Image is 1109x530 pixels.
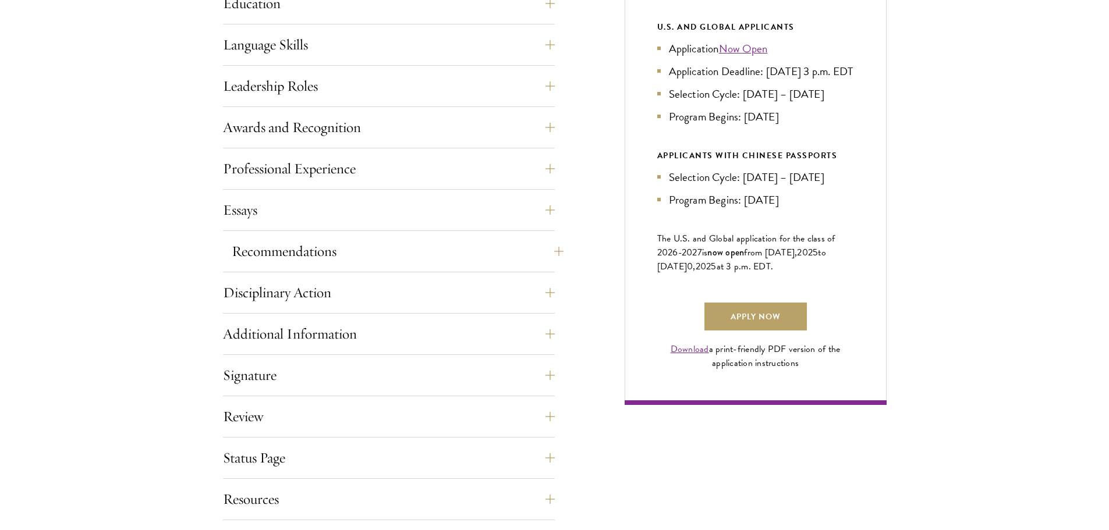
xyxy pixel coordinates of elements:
span: -202 [678,246,697,259]
span: is [702,246,708,259]
li: Program Begins: [DATE] [657,191,854,208]
span: to [DATE] [657,246,826,273]
span: 7 [697,246,702,259]
button: Disciplinary Action [223,279,555,307]
a: Download [671,342,709,356]
span: 202 [696,259,711,273]
span: from [DATE], [744,246,797,259]
button: Professional Experience [223,155,555,183]
button: Leadership Roles [223,72,555,100]
li: Selection Cycle: [DATE] – [DATE] [657,86,854,102]
button: Resources [223,485,555,513]
span: 202 [797,246,813,259]
span: 6 [672,246,678,259]
button: Language Skills [223,31,555,59]
button: Awards and Recognition [223,113,555,141]
a: Apply Now [704,303,807,330]
span: 5 [813,246,818,259]
span: , [693,259,695,273]
button: Review [223,403,555,431]
button: Additional Information [223,320,555,348]
span: now open [707,246,744,259]
span: The U.S. and Global application for the class of 202 [657,232,835,259]
div: a print-friendly PDF version of the application instructions [657,342,854,370]
li: Program Begins: [DATE] [657,108,854,125]
button: Signature [223,361,555,389]
button: Essays [223,196,555,224]
span: 0 [687,259,693,273]
button: Recommendations [232,237,564,265]
a: Now Open [719,40,768,57]
span: at 3 p.m. EDT. [717,259,774,273]
li: Application Deadline: [DATE] 3 p.m. EDT [657,63,854,80]
div: U.S. and Global Applicants [657,20,854,34]
li: Application [657,40,854,57]
div: APPLICANTS WITH CHINESE PASSPORTS [657,148,854,163]
span: 5 [711,259,716,273]
button: Status Page [223,444,555,472]
li: Selection Cycle: [DATE] – [DATE] [657,169,854,186]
